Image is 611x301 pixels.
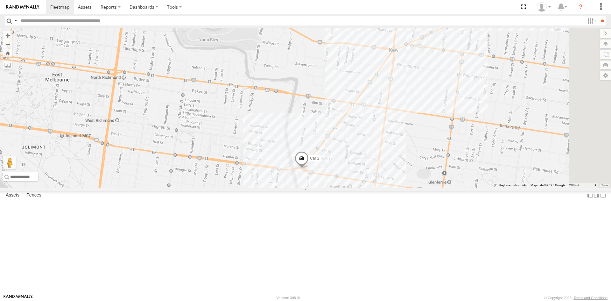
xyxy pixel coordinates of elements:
[587,191,593,200] label: Dock Summary Table to the Left
[3,40,12,49] button: Zoom out
[277,296,301,300] div: Version: 308.01
[535,2,553,12] div: Tony Vamvakitis
[3,61,12,69] label: Measure
[3,31,12,40] button: Zoom in
[567,183,598,188] button: Map Scale: 200 m per 53 pixels
[13,16,18,25] label: Search Query
[593,191,600,200] label: Dock Summary Table to the Right
[585,16,599,25] label: Search Filter Options
[601,184,608,187] a: Terms (opens in new tab)
[3,156,16,169] button: Drag Pegman onto the map to open Street View
[544,296,607,300] div: © Copyright 2025 -
[569,183,578,187] span: 200 m
[530,183,565,187] span: Map data ©2025 Google
[3,191,23,200] label: Assets
[574,296,607,300] a: Terms and Conditions
[4,295,33,301] a: Visit our Website
[6,5,39,9] img: rand-logo.svg
[576,2,586,12] i: ?
[3,49,12,57] button: Zoom Home
[600,191,606,200] label: Hide Summary Table
[600,71,611,80] label: Map Settings
[310,156,319,161] span: Car 2
[499,183,527,188] button: Keyboard shortcuts
[23,191,45,200] label: Fences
